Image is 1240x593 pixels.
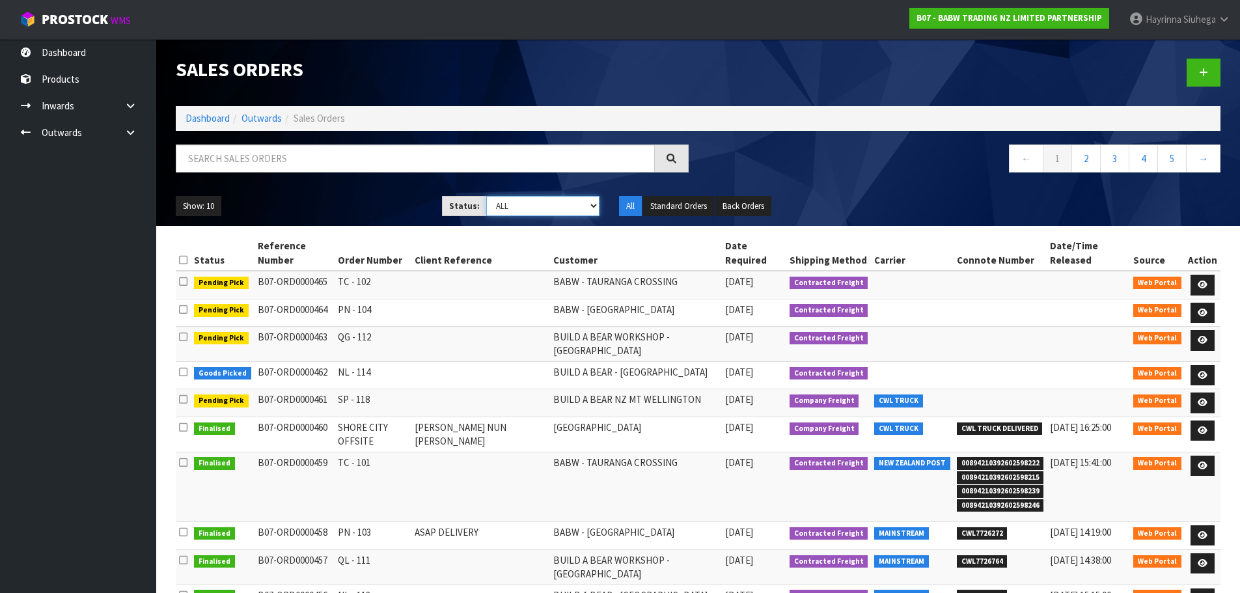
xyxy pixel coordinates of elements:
button: All [619,196,642,217]
td: BUILD A BEAR NZ MT WELLINGTON [550,389,723,417]
span: [DATE] [725,456,753,469]
span: NEW ZEALAND POST [874,457,950,470]
button: Standard Orders [643,196,714,217]
span: Contracted Freight [790,457,868,470]
span: Hayrinna [1146,13,1181,25]
td: B07-ORD0000461 [255,389,335,417]
nav: Page navigation [708,145,1221,176]
th: Client Reference [411,236,550,271]
a: → [1186,145,1220,172]
span: 00894210392602598222 [957,457,1044,470]
span: Web Portal [1133,527,1181,540]
small: WMS [111,14,131,27]
span: 00894210392602598215 [957,471,1044,484]
span: Web Portal [1133,394,1181,407]
td: BABW - [GEOGRAPHIC_DATA] [550,299,723,327]
td: B07-ORD0000457 [255,549,335,585]
span: CWL TRUCK DELIVERED [957,422,1043,435]
span: CWL TRUCK [874,394,923,407]
td: B07-ORD0000464 [255,299,335,327]
th: Reference Number [255,236,335,271]
a: ← [1009,145,1043,172]
td: NL - 114 [335,361,411,389]
span: Pending Pick [194,304,249,317]
span: [DATE] [725,526,753,538]
td: SP - 118 [335,389,411,417]
h1: Sales Orders [176,59,689,80]
span: Web Portal [1133,422,1181,435]
span: Contracted Freight [790,527,868,540]
span: 00894210392602598246 [957,499,1044,512]
strong: Status: [449,200,480,212]
input: Search sales orders [176,145,655,172]
span: Web Portal [1133,457,1181,470]
span: Pending Pick [194,332,249,345]
span: Contracted Freight [790,367,868,380]
td: TC - 101 [335,452,411,521]
th: Status [191,236,255,271]
span: Siuhega [1183,13,1216,25]
span: Web Portal [1133,367,1181,380]
span: Web Portal [1133,304,1181,317]
a: Outwards [241,112,282,124]
span: Web Portal [1133,555,1181,568]
th: Shipping Method [786,236,872,271]
span: MAINSTREAM [874,527,929,540]
span: Goods Picked [194,367,251,380]
td: B07-ORD0000462 [255,361,335,389]
span: [DATE] [725,421,753,434]
span: [DATE] 14:19:00 [1050,526,1111,538]
span: [DATE] 14:38:00 [1050,554,1111,566]
span: Contracted Freight [790,555,868,568]
td: PN - 103 [335,521,411,549]
span: Web Portal [1133,277,1181,290]
span: Pending Pick [194,277,249,290]
td: PN - 104 [335,299,411,327]
td: SHORE CITY OFFSITE [335,417,411,452]
a: B07 - BABW TRADING NZ LIMITED PARTNERSHIP [909,8,1109,29]
th: Date/Time Released [1047,236,1130,271]
span: Web Portal [1133,332,1181,345]
td: QL - 111 [335,549,411,585]
span: [DATE] [725,366,753,378]
span: Finalised [194,422,235,435]
td: QG - 112 [335,327,411,362]
td: B07-ORD0000459 [255,452,335,521]
td: B07-ORD0000460 [255,417,335,452]
span: [DATE] [725,275,753,288]
span: [DATE] 16:25:00 [1050,421,1111,434]
th: Date Required [722,236,786,271]
span: [DATE] [725,554,753,566]
td: [PERSON_NAME] NUN [PERSON_NAME] [411,417,550,452]
span: CWL7726764 [957,555,1008,568]
a: 2 [1071,145,1101,172]
span: Finalised [194,457,235,470]
span: Company Freight [790,394,859,407]
th: Order Number [335,236,411,271]
td: BABW - [GEOGRAPHIC_DATA] [550,521,723,549]
button: Back Orders [715,196,771,217]
span: Company Freight [790,422,859,435]
span: Contracted Freight [790,332,868,345]
span: Finalised [194,555,235,568]
a: 3 [1100,145,1129,172]
td: BUILD A BEAR - [GEOGRAPHIC_DATA] [550,361,723,389]
button: Show: 10 [176,196,221,217]
strong: B07 - BABW TRADING NZ LIMITED PARTNERSHIP [916,12,1102,23]
span: Pending Pick [194,394,249,407]
td: BABW - TAURANGA CROSSING [550,271,723,299]
span: 00894210392602598239 [957,485,1044,498]
td: BUILD A BEAR WORKSHOP - [GEOGRAPHIC_DATA] [550,327,723,362]
span: [DATE] 15:41:00 [1050,456,1111,469]
span: Sales Orders [294,112,345,124]
td: ASAP DELIVERY [411,521,550,549]
td: TC - 102 [335,271,411,299]
th: Customer [550,236,723,271]
td: B07-ORD0000463 [255,327,335,362]
td: B07-ORD0000465 [255,271,335,299]
span: [DATE] [725,331,753,343]
a: 1 [1043,145,1072,172]
th: Connote Number [954,236,1047,271]
span: ProStock [42,11,108,28]
td: B07-ORD0000458 [255,521,335,549]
